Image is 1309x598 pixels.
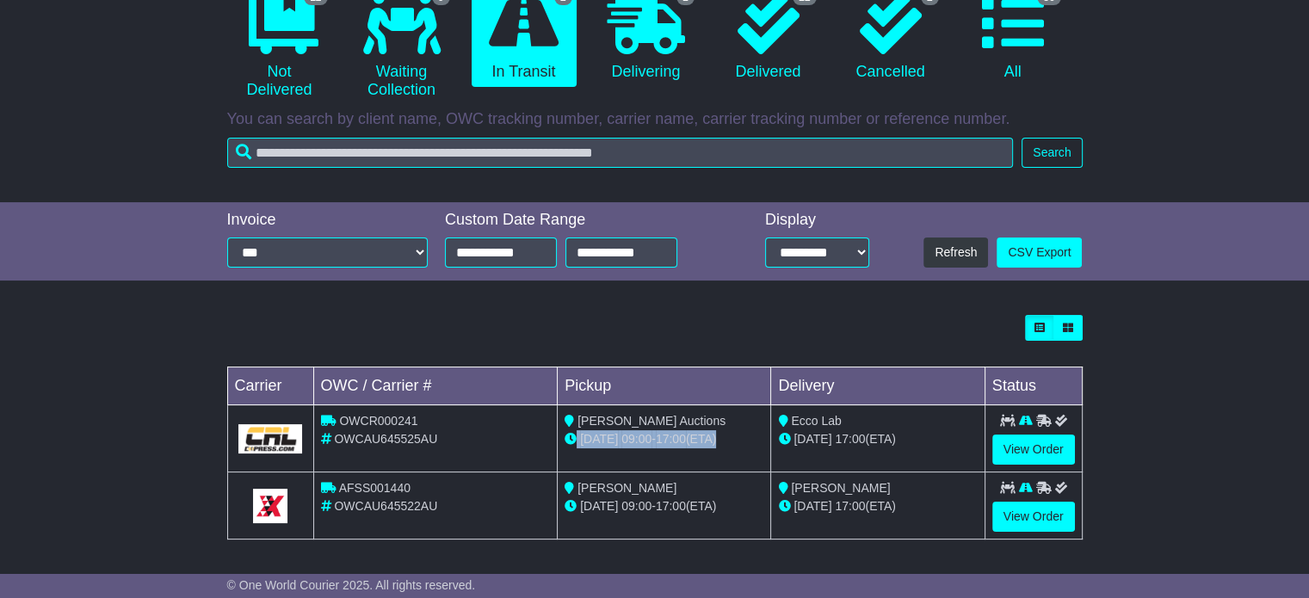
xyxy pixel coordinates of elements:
span: [PERSON_NAME] Auctions [577,414,726,428]
td: Delivery [771,367,985,405]
td: Status [985,367,1082,405]
td: Carrier [227,367,313,405]
span: [PERSON_NAME] [791,481,890,495]
span: 17:00 [835,432,865,446]
div: Display [765,211,869,230]
div: Custom Date Range [445,211,719,230]
button: Refresh [923,237,988,268]
span: AFSS001440 [339,481,411,495]
a: View Order [992,502,1075,532]
div: (ETA) [778,430,977,448]
span: 17:00 [656,432,686,446]
td: OWC / Carrier # [313,367,558,405]
img: GetCarrierServiceLogo [238,424,303,453]
span: [PERSON_NAME] [577,481,676,495]
div: - (ETA) [565,430,763,448]
span: OWCAU645525AU [334,432,437,446]
a: View Order [992,435,1075,465]
p: You can search by client name, OWC tracking number, carrier name, carrier tracking number or refe... [227,110,1083,129]
div: (ETA) [778,497,977,515]
span: 09:00 [621,432,651,446]
span: OWCR000241 [339,414,417,428]
button: Search [1022,138,1082,168]
img: GetCarrierServiceLogo [253,489,287,523]
span: Ecco Lab [791,414,841,428]
td: Pickup [558,367,771,405]
span: OWCAU645522AU [334,499,437,513]
span: 17:00 [835,499,865,513]
span: 09:00 [621,499,651,513]
span: [DATE] [580,432,618,446]
span: [DATE] [793,432,831,446]
span: [DATE] [793,499,831,513]
span: © One World Courier 2025. All rights reserved. [227,578,476,592]
span: 17:00 [656,499,686,513]
span: [DATE] [580,499,618,513]
div: Invoice [227,211,429,230]
div: - (ETA) [565,497,763,515]
a: CSV Export [997,237,1082,268]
